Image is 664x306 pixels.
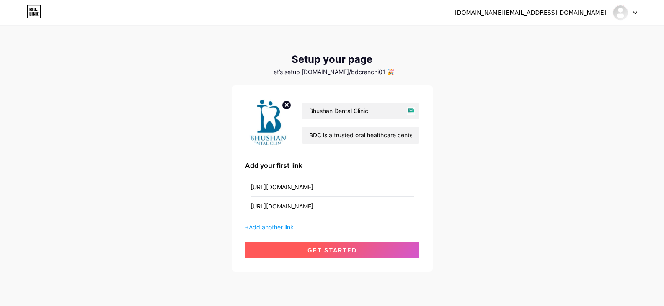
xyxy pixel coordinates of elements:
[307,247,357,254] span: get started
[245,99,292,147] img: profile pic
[302,127,419,144] input: bio
[249,224,294,231] span: Add another link
[251,197,414,216] input: URL (https://instagram.com/yourname)
[302,103,419,119] input: Your name
[232,54,433,65] div: Setup your page
[232,69,433,75] div: Let’s setup [DOMAIN_NAME]/bdcranchi01 🎉
[455,8,606,17] div: [DOMAIN_NAME][EMAIL_ADDRESS][DOMAIN_NAME]
[612,5,628,21] img: bdcranchi01
[245,242,419,258] button: get started
[245,223,419,231] div: +
[251,177,414,196] input: Link name (My Instagram)
[245,160,419,170] div: Add your first link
